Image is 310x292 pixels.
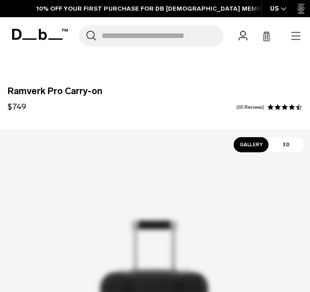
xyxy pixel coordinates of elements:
[236,105,264,110] a: 65 reviews
[8,102,26,111] span: $749
[36,4,274,13] a: 10% OFF YOUR FIRST PURCHASE FOR DB [DEMOGRAPHIC_DATA] MEMBERS
[8,87,302,96] span: Ramverk Pro Carry-on
[234,137,269,152] span: Gallery
[269,137,304,152] span: 3D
